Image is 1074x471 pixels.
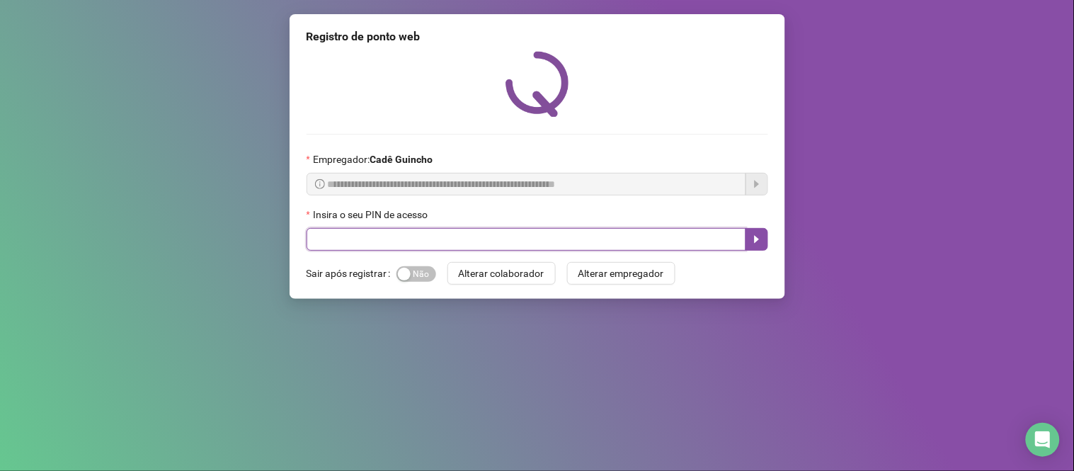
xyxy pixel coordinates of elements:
[751,234,762,245] span: caret-right
[307,207,437,222] label: Insira o seu PIN de acesso
[578,266,664,281] span: Alterar empregador
[313,152,433,167] span: Empregador :
[370,154,433,165] strong: Cadê Guincho
[315,179,325,189] span: info-circle
[307,262,396,285] label: Sair após registrar
[1026,423,1060,457] div: Open Intercom Messenger
[447,262,556,285] button: Alterar colaborador
[307,28,768,45] div: Registro de ponto web
[567,262,675,285] button: Alterar empregador
[459,266,544,281] span: Alterar colaborador
[505,51,569,117] img: QRPoint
